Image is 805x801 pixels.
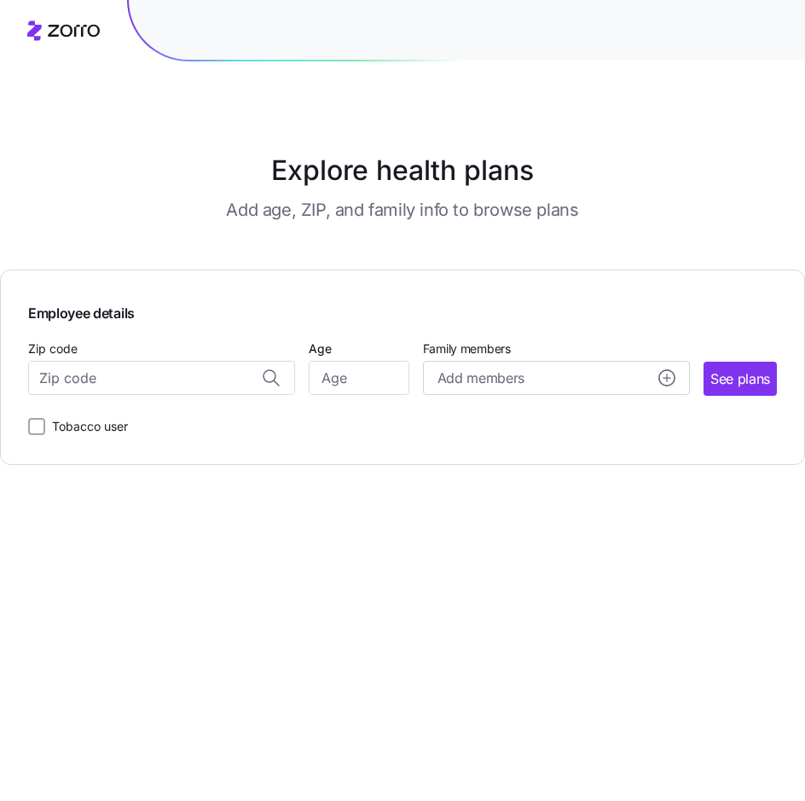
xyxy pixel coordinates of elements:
[658,369,675,386] svg: add icon
[704,362,777,396] button: See plans
[45,416,128,437] label: Tobacco user
[437,368,524,389] span: Add members
[28,298,135,324] span: Employee details
[28,340,78,358] label: Zip code
[710,369,770,390] span: See plans
[423,361,690,395] button: Add membersadd icon
[28,361,295,395] input: Zip code
[423,340,690,357] span: Family members
[226,198,578,222] h3: Add age, ZIP, and family info to browse plans
[40,150,765,191] h1: Explore health plans
[309,340,332,358] label: Age
[309,361,408,395] input: Age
